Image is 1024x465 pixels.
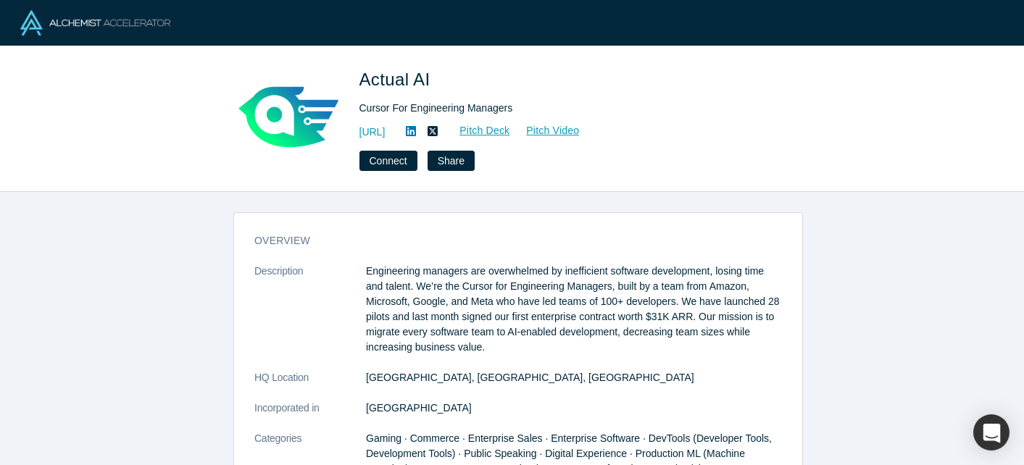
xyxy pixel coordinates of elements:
dd: [GEOGRAPHIC_DATA] [366,401,782,416]
a: Pitch Deck [444,122,510,139]
dt: HQ Location [254,370,366,401]
a: [URL] [359,125,386,140]
dt: Description [254,264,366,370]
button: Connect [359,151,417,171]
img: Alchemist Logo [20,10,170,35]
span: Actual AI [359,70,436,89]
dd: [GEOGRAPHIC_DATA], [GEOGRAPHIC_DATA], [GEOGRAPHIC_DATA] [366,370,782,385]
dt: Incorporated in [254,401,366,431]
p: Engineering managers are overwhelmed by inefficient software development, losing time and talent.... [366,264,782,355]
h3: overview [254,233,762,248]
button: Share [428,151,475,171]
div: Cursor For Engineering Managers [359,101,765,116]
a: Pitch Video [510,122,580,139]
img: Actual AI's Logo [238,67,339,168]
